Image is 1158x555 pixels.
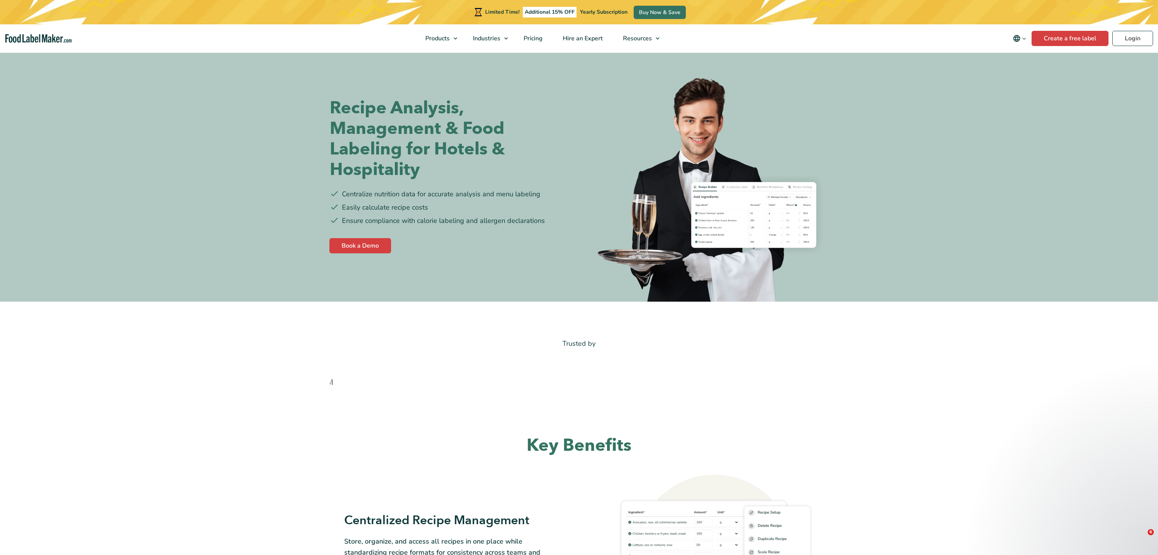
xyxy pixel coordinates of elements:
[634,6,686,19] a: Buy Now & Save
[349,434,810,457] h2: Key Benefits
[1008,31,1032,46] button: Change language
[613,24,663,52] a: Resources
[1132,529,1150,547] iframe: Intercom live chat
[330,338,829,349] p: Trusted by
[330,202,573,213] li: Easily calculate recipe costs
[521,34,543,43] span: Pricing
[471,34,501,43] span: Industries
[485,8,519,16] span: Limited Time!
[330,189,573,199] li: Centralize nutrition data for accurate analysis and menu labeling
[553,24,611,52] a: Hire an Expert
[523,7,577,17] span: Additional 15% OFF
[423,34,450,43] span: Products
[514,24,551,52] a: Pricing
[463,24,512,52] a: Industries
[329,238,391,253] a: Book a Demo
[1148,529,1154,535] span: 6
[580,8,628,16] span: Yearly Subscription
[5,34,72,43] a: Food Label Maker homepage
[1112,31,1153,46] a: Login
[330,216,573,226] li: Ensure compliance with calorie labeling and allergen declarations
[561,34,604,43] span: Hire an Expert
[621,34,653,43] span: Resources
[1032,31,1108,46] a: Create a free label
[415,24,461,52] a: Products
[330,98,573,180] h1: Recipe Analysis, Management & Food Labeling for Hotels & Hospitality
[344,513,541,529] h3: Centralized Recipe Management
